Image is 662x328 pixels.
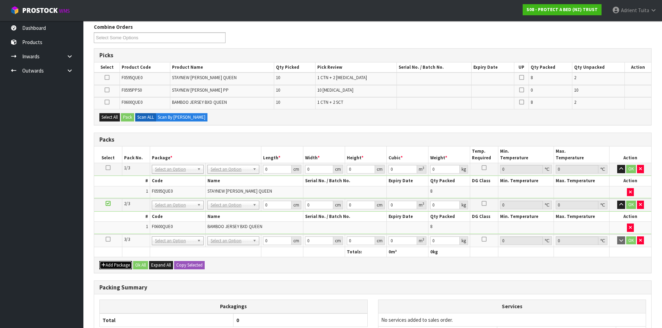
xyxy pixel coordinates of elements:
[430,188,432,194] span: 8
[531,75,533,81] span: 8
[124,165,130,171] span: 1/3
[638,7,649,14] span: Tuita
[120,62,170,73] th: Product Code
[378,313,646,326] td: No services added to sales order.
[172,99,227,105] span: BAMBOO JERSEY BXD QUEEN
[610,146,651,163] th: Action
[261,146,303,163] th: Length
[397,62,471,73] th: Serial No. / Batch No.
[554,176,609,186] th: Max. Temperature
[149,261,173,269] button: Expand All
[303,176,386,186] th: Serial No. / Batch No.
[574,75,576,81] span: 2
[471,62,514,73] th: Expiry Date
[155,237,194,245] span: Select an Option
[155,165,194,174] span: Select an Option
[206,176,303,186] th: Name
[460,236,468,245] div: kg
[470,176,498,186] th: DG Class
[523,4,602,15] a: S08 - PROTECT A BED (NZ) TRUST
[598,165,607,174] div: ℃
[333,236,343,245] div: cm
[121,113,134,121] button: Pack
[150,146,261,163] th: Package
[543,201,552,209] div: ℃
[514,62,529,73] th: UP
[276,99,280,105] span: 10
[345,247,386,257] th: Totals:
[317,99,343,105] span: 1 CTN + 2 SCT
[150,212,205,222] th: Code
[498,212,554,222] th: Min. Temperature
[531,87,533,93] span: 0
[574,87,578,93] span: 10
[124,236,130,242] span: 3/3
[303,146,345,163] th: Width
[170,62,274,73] th: Product Name
[526,7,598,12] strong: S08 - PROTECT A BED (NZ) TRUST
[303,212,386,222] th: Serial No. / Batch No.
[430,249,433,255] span: 0
[460,165,468,174] div: kg
[387,247,428,257] th: m³
[94,62,120,73] th: Select
[554,212,609,222] th: Max. Temperature
[99,284,646,291] h3: Packing Summary
[151,262,171,268] span: Expand All
[206,212,303,222] th: Name
[99,52,646,59] h3: Picks
[152,188,173,194] span: F0595QUE0
[428,176,470,186] th: Qty Packed
[375,201,385,209] div: cm
[292,165,301,174] div: cm
[10,6,19,15] img: cube-alt.png
[292,201,301,209] div: cm
[430,224,432,229] span: 8
[498,146,554,163] th: Min. Temperature
[417,201,426,209] div: m
[99,113,120,121] button: Select All
[333,165,343,174] div: cm
[428,146,470,163] th: Weight
[135,113,156,121] label: Scan ALL
[100,300,368,313] th: Packagings
[315,62,397,73] th: Pick Review
[423,237,424,242] sup: 3
[99,136,646,143] h3: Packs
[333,201,343,209] div: cm
[99,261,132,269] button: Add Package
[375,236,385,245] div: cm
[470,212,498,222] th: DG Class
[389,249,391,255] span: 0
[94,212,150,222] th: #
[387,212,428,222] th: Expiry Date
[626,201,636,209] button: OK
[543,165,552,174] div: ℃
[172,75,237,81] span: STAYNEW [PERSON_NAME] QUEEN
[375,165,385,174] div: cm
[276,87,280,93] span: 10
[146,188,148,194] span: 1
[621,7,637,14] span: Adrient
[423,201,424,206] sup: 3
[59,8,70,14] small: WMS
[428,212,470,222] th: Qty Packed
[236,317,239,323] span: 0
[146,224,148,229] span: 1
[156,113,207,121] label: Scan By [PERSON_NAME]
[22,6,58,15] span: ProStock
[470,146,498,163] th: Temp. Required
[345,146,386,163] th: Height
[610,176,651,186] th: Action
[292,236,301,245] div: cm
[417,165,426,174] div: m
[423,166,424,170] sup: 3
[529,62,572,73] th: Qty Packed
[610,212,651,222] th: Action
[276,75,280,81] span: 10
[122,99,142,105] span: F0600QUE0
[122,146,150,163] th: Pack No.
[122,75,142,81] span: F0595QUE0
[543,236,552,245] div: ℃
[100,313,234,327] th: Total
